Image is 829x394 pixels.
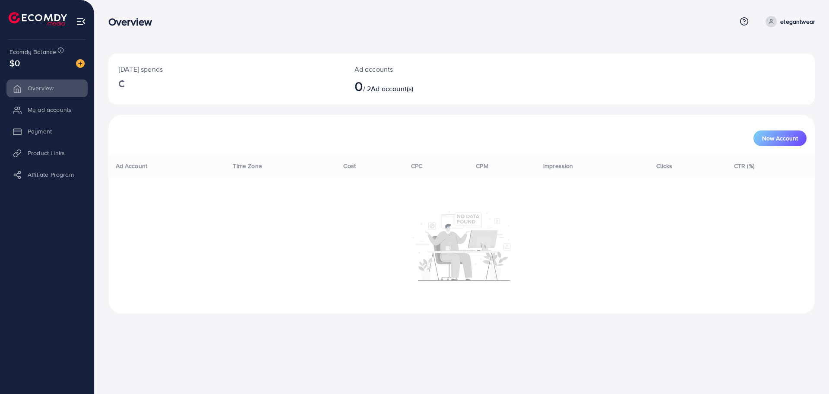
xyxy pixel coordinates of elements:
[762,16,815,27] a: elegantwear
[762,135,798,141] span: New Account
[9,12,67,25] img: logo
[9,48,56,56] span: Ecomdy Balance
[780,16,815,27] p: elegantwear
[76,16,86,26] img: menu
[9,57,20,69] span: $0
[354,64,510,74] p: Ad accounts
[371,84,413,93] span: Ad account(s)
[119,64,334,74] p: [DATE] spends
[354,78,510,94] h2: / 2
[753,130,807,146] button: New Account
[108,16,159,28] h3: Overview
[76,59,85,68] img: image
[354,76,363,96] span: 0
